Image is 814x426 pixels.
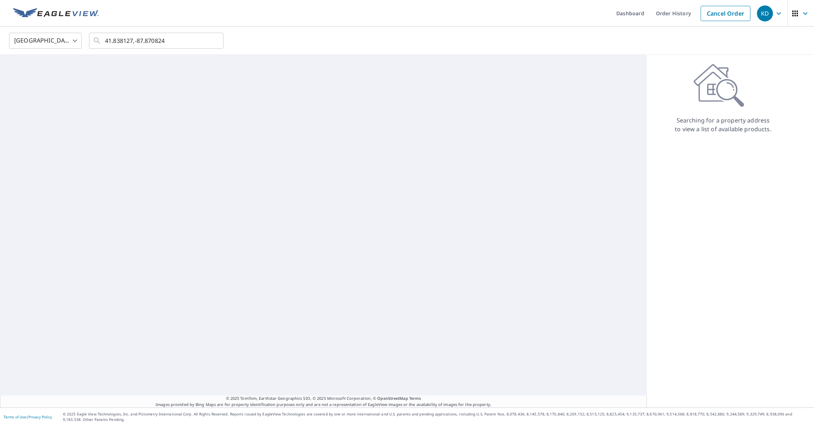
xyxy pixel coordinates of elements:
div: KD [757,5,773,21]
img: EV Logo [13,8,99,19]
p: Searching for a property address to view a list of available products. [674,116,772,133]
input: Search by address or latitude-longitude [105,31,209,51]
a: Privacy Policy [28,414,52,419]
a: OpenStreetMap [377,395,408,401]
a: Cancel Order [701,6,750,21]
a: Terms [409,395,421,401]
p: | [4,415,52,419]
a: Terms of Use [4,414,26,419]
p: © 2025 Eagle View Technologies, Inc. and Pictometry International Corp. All Rights Reserved. Repo... [63,411,810,422]
span: © 2025 TomTom, Earthstar Geographics SIO, © 2025 Microsoft Corporation, © [226,395,421,402]
div: [GEOGRAPHIC_DATA] [9,31,82,51]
